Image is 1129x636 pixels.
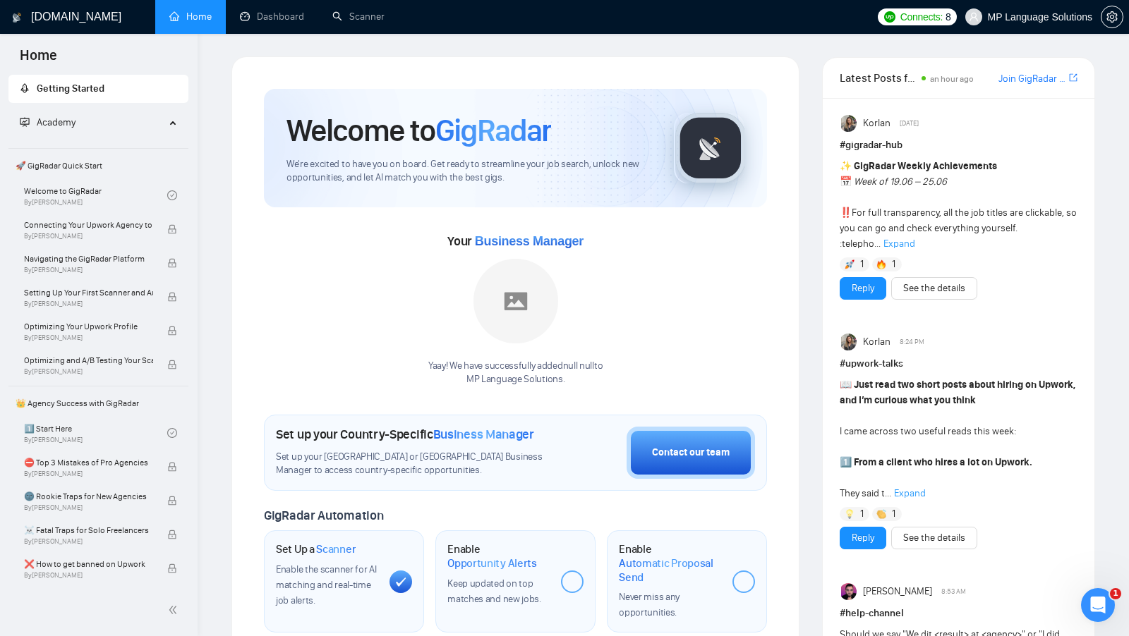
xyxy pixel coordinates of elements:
[1101,6,1123,28] button: setting
[167,190,177,200] span: check-circle
[24,286,153,300] span: Setting Up Your First Scanner and Auto-Bidder
[1110,588,1121,599] span: 1
[840,207,852,219] span: ‼️
[24,300,153,308] span: By [PERSON_NAME]
[447,577,541,605] span: Keep updated on top matches and new jobs.
[840,277,886,300] button: Reply
[841,583,858,600] img: Rodrigo Nask
[1101,11,1123,23] a: setting
[20,83,30,93] span: rocket
[863,334,890,350] span: Korlan
[863,116,890,131] span: Korlan
[37,82,104,94] span: Getting Started
[930,74,974,84] span: an hour ago
[167,292,177,302] span: lock
[10,389,187,417] span: 👑 Agency Success with GigRadar
[24,180,167,211] a: Welcome to GigRadarBy[PERSON_NAME]
[428,360,603,386] div: Yaay! We have successfully added null null to
[969,12,979,22] span: user
[167,428,177,438] span: check-circle
[167,563,177,573] span: lock
[1101,11,1123,23] span: setting
[264,508,383,523] span: GigRadar Automation
[37,116,76,128] span: Academy
[840,606,1077,621] h1: # help-channel
[883,238,915,250] span: Expand
[619,542,721,584] h1: Enable
[447,233,584,249] span: Your
[854,456,1032,468] strong: From a client who hires a lot on Upwork.
[840,160,852,172] span: ✨
[276,542,356,556] h1: Set Up a
[167,258,177,268] span: lock
[852,281,874,296] a: Reply
[24,334,153,342] span: By [PERSON_NAME]
[854,176,947,188] em: Week of 19.06 – 25.06
[619,556,721,584] span: Automatic Proposal Send
[24,557,153,571] span: ❌ How to get banned on Upwork
[652,445,730,460] div: Contact our team
[24,523,153,537] span: ☠️ Fatal Traps for Solo Freelancers
[840,176,852,188] span: 📅
[845,509,855,519] img: 💡
[852,530,874,546] a: Reply
[841,334,858,350] img: Korlan
[24,503,153,512] span: By [PERSON_NAME]
[475,234,584,248] span: Business Manager
[840,356,1077,372] h1: # upwork-talks
[840,456,852,468] span: 1️⃣
[24,218,153,232] span: Connecting Your Upwork Agency to GigRadar
[286,111,551,149] h1: Welcome to
[854,160,997,172] strong: GigRadar Weekly Achievements
[892,257,895,271] span: 1
[10,152,187,180] span: 🚀 GigRadar Quick Start
[941,585,966,598] span: 8:53 AM
[841,115,858,132] img: Korlan
[845,259,855,269] img: 🚀
[900,9,943,25] span: Connects:
[840,137,1077,153] h1: # gigradar-hub
[24,252,153,266] span: Navigating the GigRadar Platform
[276,427,534,442] h1: Set up your Country-Specific
[860,507,864,521] span: 1
[24,455,153,470] span: ⛔ Top 3 Mistakes of Pro Agencies
[447,556,537,570] span: Opportunity Alerts
[12,6,22,29] img: logo
[473,259,558,343] img: placeholder.png
[900,336,924,348] span: 8:24 PM
[240,11,304,23] a: dashboardDashboard
[24,417,167,448] a: 1️⃣ Start HereBy[PERSON_NAME]
[627,427,755,479] button: Contact our team
[891,527,977,549] button: See the details
[169,11,212,23] a: homeHome
[24,367,153,376] span: By [PERSON_NAME]
[840,527,886,549] button: Reply
[1069,72,1077,83] span: export
[276,451,556,477] span: Set up your [GEOGRAPHIC_DATA] or [GEOGRAPHIC_DATA] Business Manager to access country-specific op...
[876,509,886,519] img: 👏
[316,542,356,556] span: Scanner
[1069,71,1077,85] a: export
[675,113,746,183] img: gigradar-logo.png
[8,45,68,75] span: Home
[946,9,951,25] span: 8
[24,266,153,274] span: By [PERSON_NAME]
[24,319,153,334] span: Optimizing Your Upwork Profile
[894,487,926,499] span: Expand
[619,591,680,618] span: Never miss any opportunities.
[276,563,377,606] span: Enable the scanner for AI matching and real-time job alerts.
[167,462,177,472] span: lock
[435,111,551,149] span: GigRadar
[840,379,852,391] span: 📖
[428,373,603,386] p: MP Language Solutions .
[860,257,864,271] span: 1
[167,224,177,234] span: lock
[20,116,76,128] span: Academy
[840,379,1075,499] span: I came across two useful reads this week: They said t...
[903,281,965,296] a: See the details
[24,489,153,503] span: 🌚 Rookie Traps for New Agencies
[903,530,965,546] a: See the details
[167,326,177,336] span: lock
[433,427,534,442] span: Business Manager
[286,158,651,185] span: We're excited to have you on board. Get ready to streamline your job search, unlock new opportuni...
